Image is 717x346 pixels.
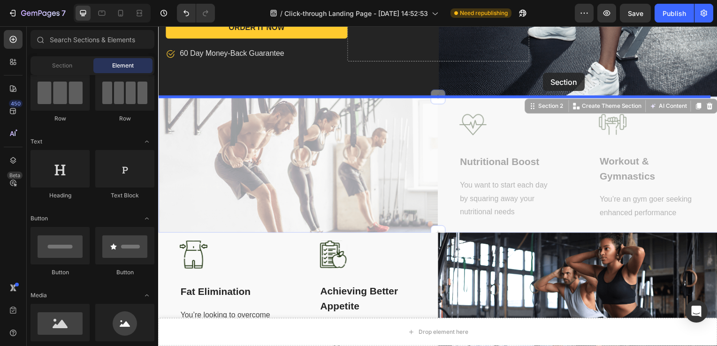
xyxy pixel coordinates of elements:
[52,61,72,70] span: Section
[9,100,23,107] div: 450
[7,172,23,179] div: Beta
[31,268,90,277] div: Button
[280,8,282,18] span: /
[663,8,686,18] div: Publish
[31,114,90,123] div: Row
[139,134,154,149] span: Toggle open
[655,4,694,23] button: Publish
[61,8,66,19] p: 7
[95,114,154,123] div: Row
[685,300,708,323] div: Open Intercom Messenger
[31,137,42,146] span: Text
[139,211,154,226] span: Toggle open
[4,4,70,23] button: 7
[628,9,643,17] span: Save
[284,8,428,18] span: Click-through Landing Page - [DATE] 14:52:53
[31,291,47,300] span: Media
[112,61,134,70] span: Element
[31,214,48,223] span: Button
[158,26,717,346] iframe: Design area
[620,4,651,23] button: Save
[177,4,215,23] div: Undo/Redo
[139,288,154,303] span: Toggle open
[95,191,154,200] div: Text Block
[31,191,90,200] div: Heading
[460,9,508,17] span: Need republishing
[95,268,154,277] div: Button
[31,30,154,49] input: Search Sections & Elements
